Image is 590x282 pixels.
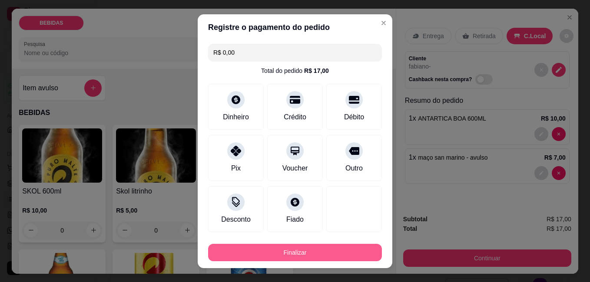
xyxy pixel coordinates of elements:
[221,214,251,225] div: Desconto
[198,14,392,40] header: Registre o pagamento do pedido
[208,244,382,261] button: Finalizar
[213,44,377,61] input: Ex.: hambúrguer de cordeiro
[284,112,306,122] div: Crédito
[286,214,304,225] div: Fiado
[345,163,363,174] div: Outro
[231,163,241,174] div: Pix
[377,16,391,30] button: Close
[282,163,308,174] div: Voucher
[344,112,364,122] div: Débito
[304,66,329,75] div: R$ 17,00
[223,112,249,122] div: Dinheiro
[261,66,329,75] div: Total do pedido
